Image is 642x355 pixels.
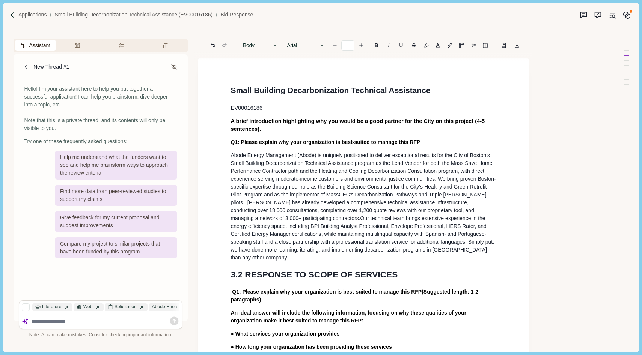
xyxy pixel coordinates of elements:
img: Forward slash icon [47,12,54,18]
button: Decrease font size [330,40,340,51]
button: I [383,40,394,51]
span: What services your organization provides [235,331,340,337]
a: Applications [18,11,47,19]
div: Web [74,303,103,311]
s: S [412,43,416,48]
button: Undo [208,40,218,51]
span: A brief introduction highlighting why you would be a good partner for the City on this project (4... [231,118,486,132]
span: , with direct experience serving moderate-income customers and environmental justice communities.... [231,168,496,221]
img: Forward slash icon [9,12,16,18]
button: Redo [219,40,230,51]
a: Bid Response [220,11,253,19]
span: EV00016186 [231,105,262,111]
span: , while maintaining multilingual capacity with Spanish- and Portuguese-speaking staff and a close... [231,231,496,261]
div: Note: AI can make mistakes. Consider checking important information. [19,332,182,339]
div: Solicitation [105,303,148,311]
b: B [375,43,378,48]
button: Increase font size [356,40,366,51]
button: Line height [468,40,479,51]
button: S [408,40,419,51]
div: Help me understand what the funders want to see and help me brainstorm ways to approach the revie... [55,151,177,180]
u: U [399,43,403,48]
button: Line height [499,40,509,51]
div: Abode Energy Ma....html [149,303,213,311]
span: Q1: Please explain why your organization is best-suited to manage this RFP [232,289,422,295]
button: Adjust margins [456,40,467,51]
span: 3.2 RESPONSE TO SCOPE OF SERVICES [231,270,398,279]
button: B [371,40,382,51]
span: How long your organization has been providing these services [235,344,392,350]
span: ● [231,344,234,350]
div: Give feedback for my current proposal and suggest improvements [55,211,177,232]
span: An ideal answer will include the following information, focusing on why these qualities of your o... [231,310,468,324]
span: Assistant [29,42,50,49]
div: Find more data from peer-reviewed studies to support my claims [55,185,177,206]
span: Abode Energy Management (Abode) is uniquely positioned to deliver exceptional results for the Cit... [231,152,494,174]
span: Q1: Please explain why your organization is best-suited to manage this RFP [231,139,420,145]
div: Try one of these frequently asked questions: [24,138,177,145]
button: Line height [480,40,490,51]
i: I [388,43,390,48]
div: New Thread #1 [33,63,69,71]
span: Our technical team brings extensive experience in the energy efficiency space, including BPI Buil... [231,215,488,237]
img: Forward slash icon [212,12,220,18]
span: ● [231,331,234,337]
div: Hello! I'm your assistant here to help you put together a successful application! I can help you ... [24,85,177,132]
button: Body [239,40,282,51]
a: Small Building Decarbonization Technical Assistance (EV00016186) [54,11,212,19]
h1: Small Building Decarbonization Technical Assistance [231,84,496,96]
button: Line height [445,40,455,51]
button: Export to docx [512,40,522,51]
div: Compare my project to similar projects that have been funded by this program [55,237,177,258]
div: Literature [32,303,72,311]
button: Arial [283,40,328,51]
button: U [395,40,407,51]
